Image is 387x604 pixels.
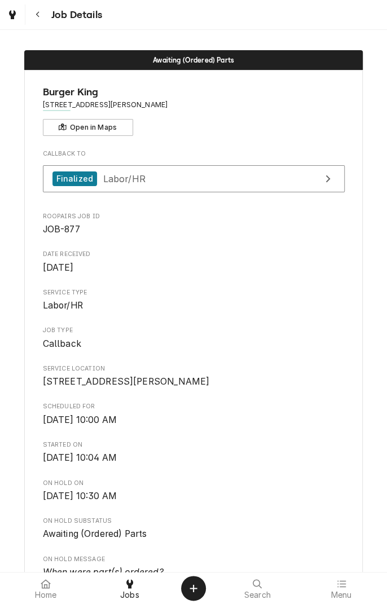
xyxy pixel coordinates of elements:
button: Open in Maps [43,119,133,136]
div: Started On [43,440,345,465]
span: [DATE] 10:00 AM [43,415,117,425]
span: Home [35,590,57,599]
span: [DATE] 10:04 AM [43,452,117,463]
span: Awaiting (Ordered) Parts [153,56,234,64]
div: Callback To [43,149,345,198]
div: On Hold Message [43,555,345,593]
span: On Hold SubStatus [43,527,345,541]
span: Job Details [48,7,102,23]
div: Finalized [52,171,97,187]
i: When were part(s) ordered? [43,567,164,577]
a: Go to Jobs [2,5,23,25]
span: Labor/HR [43,300,83,311]
span: Roopairs Job ID [43,212,345,221]
div: Scheduled For [43,402,345,426]
span: On Hold SubStatus [43,517,345,526]
div: Job Type [43,326,345,350]
span: Awaiting (Ordered) Parts [43,528,147,539]
span: On Hold On [43,479,345,488]
span: Service Location [43,364,345,373]
div: Service Type [43,288,345,312]
span: Roopairs Job ID [43,223,345,236]
div: On Hold SubStatus [43,517,345,541]
div: Service Location [43,364,345,389]
span: Job Type [43,326,345,335]
span: Menu [331,590,351,599]
a: Search [216,575,299,602]
button: Navigate back [28,5,48,25]
div: Client Information [43,85,345,136]
span: Received wrong part. Sent controller for 240. I need for 120 [43,567,298,591]
span: Date Received [43,250,345,259]
a: Home [5,575,87,602]
a: View Job [43,165,345,193]
span: Callback To [43,149,345,158]
span: Search [244,590,271,599]
span: [DATE] 10:30 AM [43,491,117,501]
span: Callback [43,338,81,349]
span: [DATE] [43,262,74,273]
span: Date Received [43,261,345,275]
span: On Hold Message [43,566,345,592]
span: Service Type [43,299,345,312]
span: Scheduled For [43,402,345,411]
span: JOB-877 [43,224,80,235]
a: Jobs [89,575,171,602]
div: Status [24,50,363,70]
span: Service Type [43,288,345,297]
span: Jobs [120,590,139,599]
span: Started On [43,451,345,465]
span: Labor/HR [103,173,145,184]
span: Address [43,100,345,110]
span: On Hold On [43,490,345,503]
div: Date Received [43,250,345,274]
button: Create Object [181,576,206,601]
span: Service Location [43,375,345,389]
div: Roopairs Job ID [43,212,345,236]
a: Menu [300,575,383,602]
span: Scheduled For [43,413,345,427]
span: Started On [43,440,345,449]
span: On Hold Message [43,555,345,564]
span: Name [43,85,345,100]
span: Job Type [43,337,345,351]
div: On Hold On [43,479,345,503]
span: [STREET_ADDRESS][PERSON_NAME] [43,376,210,387]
